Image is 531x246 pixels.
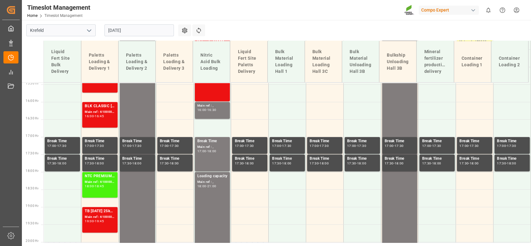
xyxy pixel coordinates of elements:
div: 17:00 [85,144,94,147]
div: 17:30 [235,162,244,165]
div: Loading capacity [197,173,228,179]
div: 17:30 [170,144,179,147]
div: Main ref : 6100001456, 2000001059; [85,179,115,185]
div: - [94,144,95,147]
a: Home [27,13,38,18]
div: - [506,162,507,165]
div: Break Time [459,138,490,144]
div: - [468,162,469,165]
div: Break Time [459,156,490,162]
div: 17:30 [357,144,366,147]
div: 17:00 [122,144,131,147]
span: 15:30 Hr [26,82,38,85]
div: - [206,108,207,111]
div: Bulk Material Loading Hall 1 [273,46,300,77]
div: Break Time [85,156,115,162]
div: 17:00 [459,144,468,147]
div: Break Time [47,138,78,144]
div: 18:00 [357,162,366,165]
div: Nitric Acid Bulk Loading [198,49,225,74]
div: 17:30 [385,162,394,165]
div: Break Time [310,156,340,162]
span: 18:30 Hr [26,187,38,190]
div: 19:45 [95,220,104,223]
div: - [319,162,320,165]
div: Break Time [497,138,527,144]
div: Break Time [385,156,415,162]
div: 17:30 [347,162,356,165]
div: 18:00 [132,162,141,165]
div: - [393,162,394,165]
div: 18:00 [320,162,329,165]
div: Mineral fertilizer production delivery [422,46,448,77]
div: 17:30 [245,144,254,147]
div: Break Time [272,138,302,144]
div: 18:00 [95,162,104,165]
div: Break Time [197,138,228,144]
div: Break Time [122,138,153,144]
div: Main ref : , [197,179,228,185]
div: 17:30 [395,144,404,147]
div: Break Time [310,138,340,144]
div: 17:00 [385,144,394,147]
div: 16:30 [207,108,216,111]
div: 18:00 [432,162,441,165]
div: 18:00 [85,185,94,188]
div: Break Time [122,156,153,162]
div: Break Time [160,138,190,144]
div: 18:00 [170,162,179,165]
div: Break Time [235,138,265,144]
button: Compo Expert [419,4,481,16]
div: 17:30 [507,144,516,147]
div: - [281,144,282,147]
div: - [94,185,95,188]
div: - [206,150,207,153]
div: 17:30 [272,162,281,165]
div: BLK CLASSIC [DATE]+3+TE 600kg BB;NTC PREMIUM [DATE]+3+TE 600kg BB; [85,103,115,109]
div: Paletts Loading & Delivery 1 [86,49,113,74]
div: 17:30 [320,144,329,147]
div: Main ref : 6100001365, 2000001140; [85,214,115,220]
div: 17:00 [347,144,356,147]
div: 16:00 [85,115,94,118]
div: - [506,144,507,147]
div: 17:00 [160,144,169,147]
div: 17:30 [57,144,66,147]
div: 16:45 [95,115,104,118]
div: 18:45 [95,185,104,188]
input: Type to search/select [26,24,96,36]
div: - [356,162,357,165]
div: Main ref : , [197,144,228,150]
div: Timeslot Management [27,3,90,12]
div: 17:30 [497,162,506,165]
div: 17:30 [282,144,291,147]
div: - [131,162,132,165]
div: - [56,162,57,165]
div: 17:30 [160,162,169,165]
div: Break Time [160,156,190,162]
div: Break Time [497,156,527,162]
div: 17:30 [310,162,319,165]
div: 16:00 [197,108,206,111]
div: - [319,144,320,147]
span: 16:30 Hr [26,117,38,120]
div: - [94,220,95,223]
div: - [131,144,132,147]
div: 17:30 [459,162,468,165]
div: Break Time [385,138,415,144]
div: NTC PREMIUM [DATE]+3+TE 600kg BB; [85,173,115,179]
div: 19:00 [85,220,94,223]
div: - [468,144,469,147]
div: 17:30 [122,162,131,165]
div: 18:00 [395,162,404,165]
input: DD.MM.YYYY [104,24,174,36]
img: Screenshot%202023-09-29%20at%2010.02.21.png_1712312052.png [404,5,414,16]
div: 17:30 [95,144,104,147]
div: TB [DATE] 25kg (x40) INT; [85,208,115,214]
div: 17:30 [469,144,478,147]
div: Bulk Material Unloading Hall 3B [347,46,374,77]
div: Main ref : 6100001409, 2000000217; [85,109,115,115]
div: - [431,162,432,165]
div: 17:30 [432,144,441,147]
div: Break Time [47,156,78,162]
